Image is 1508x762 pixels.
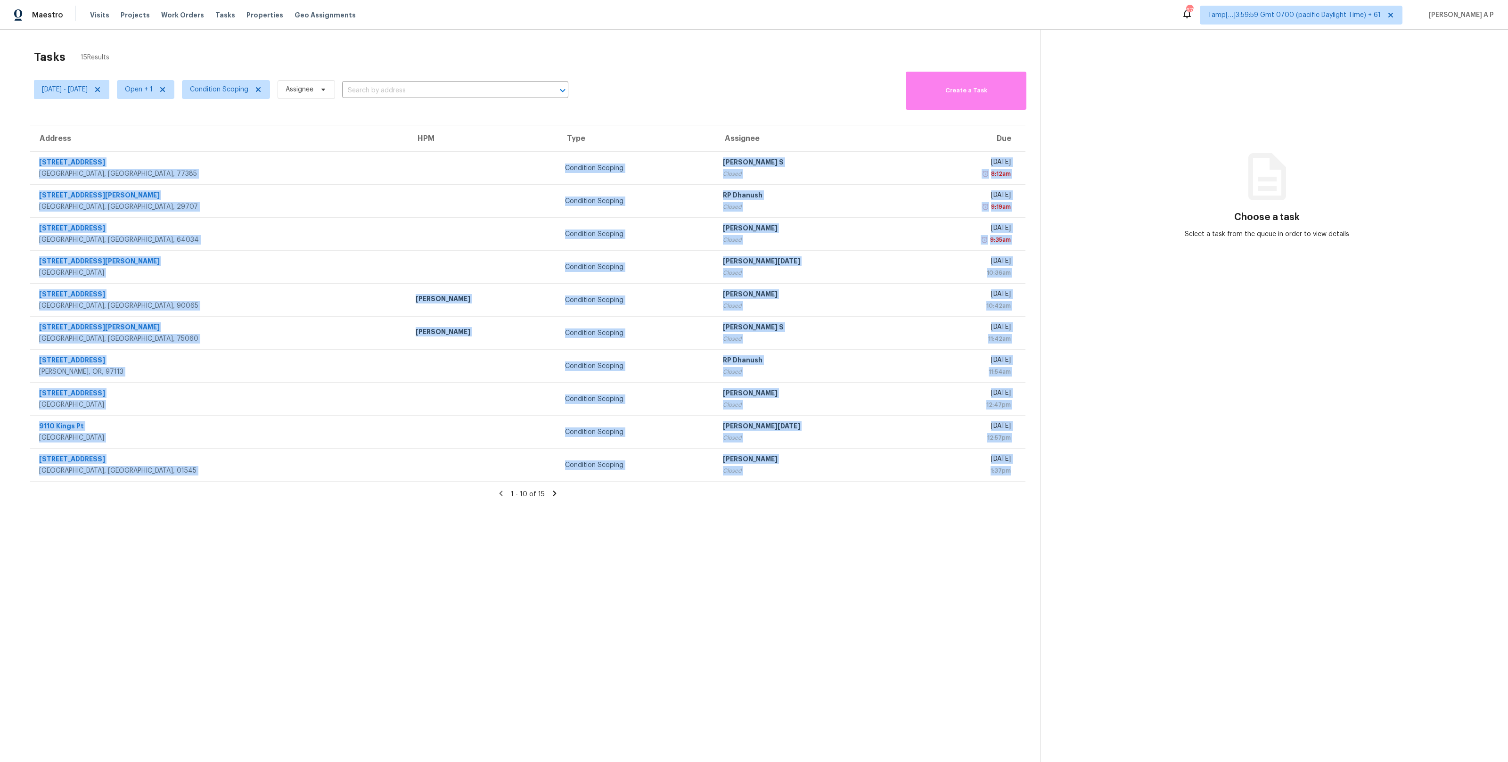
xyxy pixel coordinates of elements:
div: 9110 Kings Pt [39,421,401,433]
div: [STREET_ADDRESS][PERSON_NAME] [39,322,401,334]
div: [PERSON_NAME] [723,223,906,235]
span: Visits [90,10,109,20]
div: Closed [723,202,906,212]
div: [PERSON_NAME] [416,327,550,339]
th: Due [913,125,1025,152]
img: Overdue Alarm Icon [981,235,988,245]
div: Condition Scoping [565,229,707,239]
span: Condition Scoping [190,85,248,94]
div: [GEOGRAPHIC_DATA] [39,400,401,410]
span: Projects [121,10,150,20]
div: [DATE] [921,454,1011,466]
div: [STREET_ADDRESS][PERSON_NAME] [39,256,401,268]
h3: Choose a task [1234,213,1300,222]
div: [DATE] [921,421,1011,433]
span: Tasks [215,12,235,18]
div: Condition Scoping [565,328,707,338]
span: Geo Assignments [295,10,356,20]
div: [DATE] [921,190,1011,202]
div: 10:42am [921,301,1011,311]
div: Condition Scoping [565,361,707,371]
div: [GEOGRAPHIC_DATA], [GEOGRAPHIC_DATA], 90065 [39,301,401,311]
div: [DATE] [921,223,1011,235]
div: Condition Scoping [565,262,707,272]
div: [STREET_ADDRESS] [39,289,401,301]
div: [GEOGRAPHIC_DATA] [39,433,401,442]
button: Create a Task [906,72,1026,110]
div: [PERSON_NAME][DATE] [723,256,906,268]
div: 10:36am [921,268,1011,278]
div: [STREET_ADDRESS] [39,223,401,235]
div: RP Dhanush [723,355,906,367]
div: [DATE] [921,322,1011,334]
button: Open [556,84,569,97]
div: 11:54am [921,367,1011,377]
div: [GEOGRAPHIC_DATA], [GEOGRAPHIC_DATA], 64034 [39,235,401,245]
th: Address [30,125,408,152]
div: Closed [723,334,906,344]
div: 8:12am [989,169,1011,179]
span: Maestro [32,10,63,20]
div: [GEOGRAPHIC_DATA], [GEOGRAPHIC_DATA], 77385 [39,169,401,179]
div: [PERSON_NAME][DATE] [723,421,906,433]
div: Closed [723,301,906,311]
div: Select a task from the queue in order to view details [1154,229,1380,239]
div: [PERSON_NAME] S [723,322,906,334]
div: [GEOGRAPHIC_DATA], [GEOGRAPHIC_DATA], 01545 [39,466,401,475]
div: Closed [723,367,906,377]
div: Closed [723,169,906,179]
th: HPM [408,125,557,152]
div: [PERSON_NAME] [416,294,550,306]
div: 1:37pm [921,466,1011,475]
div: [DATE] [921,157,1011,169]
div: Condition Scoping [565,197,707,206]
span: [PERSON_NAME] A P [1425,10,1494,20]
div: [STREET_ADDRESS] [39,388,401,400]
div: [DATE] [921,256,1011,268]
input: Search by address [342,83,542,98]
div: [GEOGRAPHIC_DATA] [39,268,401,278]
div: Closed [723,466,906,475]
div: RP Dhanush [723,190,906,202]
h2: Tasks [34,52,66,62]
div: [STREET_ADDRESS][PERSON_NAME] [39,190,401,202]
div: Condition Scoping [565,427,707,437]
div: [DATE] [921,355,1011,367]
th: Type [557,125,715,152]
div: Closed [723,433,906,442]
div: [PERSON_NAME] S [723,157,906,169]
div: 12:57pm [921,433,1011,442]
div: [DATE] [921,289,1011,301]
span: Tamp[…]3:59:59 Gmt 0700 (pacific Daylight Time) + 61 [1208,10,1381,20]
div: [PERSON_NAME], OR, 97113 [39,367,401,377]
div: Condition Scoping [565,460,707,470]
span: 1 - 10 of 15 [511,491,545,498]
div: 12:47pm [921,400,1011,410]
span: Assignee [286,85,313,94]
span: Open + 1 [125,85,153,94]
div: 11:42am [921,334,1011,344]
div: [PERSON_NAME] [723,289,906,301]
div: [PERSON_NAME] [723,454,906,466]
div: 9:35am [988,235,1011,245]
span: 15 Results [81,53,109,62]
div: [PERSON_NAME] [723,388,906,400]
div: [STREET_ADDRESS] [39,454,401,466]
div: 679 [1186,6,1193,15]
div: Closed [723,400,906,410]
span: Create a Task [910,85,1022,96]
span: Properties [246,10,283,20]
img: Overdue Alarm Icon [982,169,989,179]
div: Closed [723,268,906,278]
div: Condition Scoping [565,164,707,173]
div: Closed [723,235,906,245]
span: [DATE] - [DATE] [42,85,88,94]
div: 9:19am [989,202,1011,212]
div: [GEOGRAPHIC_DATA], [GEOGRAPHIC_DATA], 29707 [39,202,401,212]
img: Overdue Alarm Icon [982,202,989,212]
div: [GEOGRAPHIC_DATA], [GEOGRAPHIC_DATA], 75060 [39,334,401,344]
div: [STREET_ADDRESS] [39,157,401,169]
div: Condition Scoping [565,295,707,305]
div: [STREET_ADDRESS] [39,355,401,367]
div: [DATE] [921,388,1011,400]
